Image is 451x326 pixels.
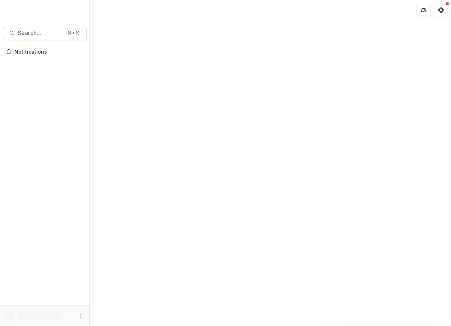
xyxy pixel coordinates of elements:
button: Get Help [434,3,448,17]
nav: breadcrumb [93,5,123,15]
button: Notifications [3,46,87,58]
div: ⌘ + K [66,29,80,37]
span: Notifications [14,49,84,55]
button: Partners [417,3,431,17]
button: Search... [3,26,87,40]
span: Search... [18,30,63,36]
button: More [77,312,85,320]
